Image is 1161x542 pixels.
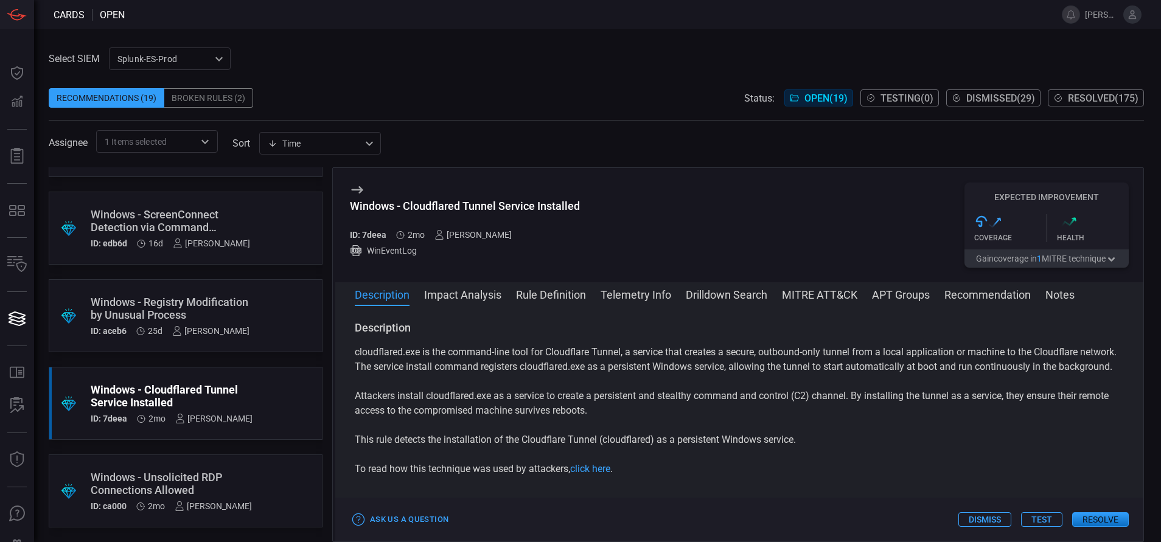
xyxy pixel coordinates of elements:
a: click here [570,463,610,474]
button: Dashboard [2,58,32,88]
div: Windows - ScreenConnect Detection via Command Parameters [91,208,250,234]
div: Health [1057,234,1129,242]
p: This rule detects the installation of the Cloudflare Tunnel (cloudflared) as a persistent Windows... [355,433,1124,447]
button: Dismissed(29) [946,89,1041,106]
span: Assignee [49,137,88,148]
h5: ID: ca000 [91,501,127,511]
span: 1 Items selected [105,136,167,148]
span: Cards [54,9,85,21]
span: Aug 31, 2025 11:50 AM [148,326,162,336]
button: Telemetry Info [601,287,671,301]
span: Jul 20, 2025 9:25 AM [148,501,165,511]
div: Broken Rules (2) [164,88,253,108]
div: [PERSON_NAME] [434,230,512,240]
span: Aug 03, 2025 11:41 AM [408,230,425,240]
button: Rule Catalog [2,358,32,387]
span: Testing ( 0 ) [880,92,933,104]
div: Windows - Registry Modification by Unusual Process [91,296,249,321]
span: Open ( 19 ) [804,92,848,104]
button: Test [1021,512,1062,527]
button: Ask Us A Question [2,499,32,529]
button: Cards [2,304,32,333]
button: Dismiss [958,512,1011,527]
button: Gaincoverage in1MITRE technique [964,249,1129,268]
button: APT Groups [872,287,930,301]
p: Splunk-ES-Prod [117,53,211,65]
button: Recommendation [944,287,1031,301]
h5: ID: edb6d [91,238,127,248]
button: MITRE - Detection Posture [2,196,32,225]
button: Open [197,133,214,150]
div: [PERSON_NAME] [175,414,253,423]
p: To read how this technique was used by attackers, . [355,462,1124,476]
h5: ID: 7deea [350,230,386,240]
span: Status: [744,92,775,104]
h3: Description [355,321,1124,335]
div: Windows - Cloudflared Tunnel Service Installed [350,200,580,212]
button: Ask Us a Question [350,510,451,529]
button: Threat Intelligence [2,445,32,474]
button: MITRE ATT&CK [782,287,857,301]
p: Attackers install cloudflared.exe as a service to create a persistent and stealthy command and co... [355,389,1124,418]
button: Detections [2,88,32,117]
button: Inventory [2,250,32,279]
button: ALERT ANALYSIS [2,391,32,420]
button: Testing(0) [860,89,939,106]
div: Coverage [974,234,1047,242]
span: Sep 09, 2025 2:15 PM [148,238,163,248]
label: Select SIEM [49,53,100,64]
div: [PERSON_NAME] [173,238,250,248]
button: Notes [1045,287,1075,301]
p: cloudflared.exe is the command-line tool for Cloudflare Tunnel, a service that creates a secure, ... [355,345,1124,374]
button: Resolve [1072,512,1129,527]
div: Time [268,137,361,150]
h5: ID: 7deea [91,414,127,423]
button: Resolved(175) [1048,89,1144,106]
label: sort [232,137,250,149]
span: [PERSON_NAME].[PERSON_NAME] [1085,10,1118,19]
button: Impact Analysis [424,287,501,301]
div: Recommendations (19) [49,88,164,108]
span: Resolved ( 175 ) [1068,92,1138,104]
span: Aug 03, 2025 11:41 AM [148,414,166,423]
div: WinEventLog [350,245,580,257]
span: 1 [1037,254,1042,263]
button: Open(19) [784,89,853,106]
button: Reports [2,142,32,171]
h5: Expected Improvement [964,192,1129,202]
div: Windows - Cloudflared Tunnel Service Installed [91,383,253,409]
span: Dismissed ( 29 ) [966,92,1035,104]
button: Rule Definition [516,287,586,301]
button: Drilldown Search [686,287,767,301]
div: Windows - Unsolicited RDP Connections Allowed [91,471,252,496]
button: Description [355,287,410,301]
h5: ID: aceb6 [91,326,127,336]
div: [PERSON_NAME] [172,326,249,336]
span: open [100,9,125,21]
div: [PERSON_NAME] [175,501,252,511]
